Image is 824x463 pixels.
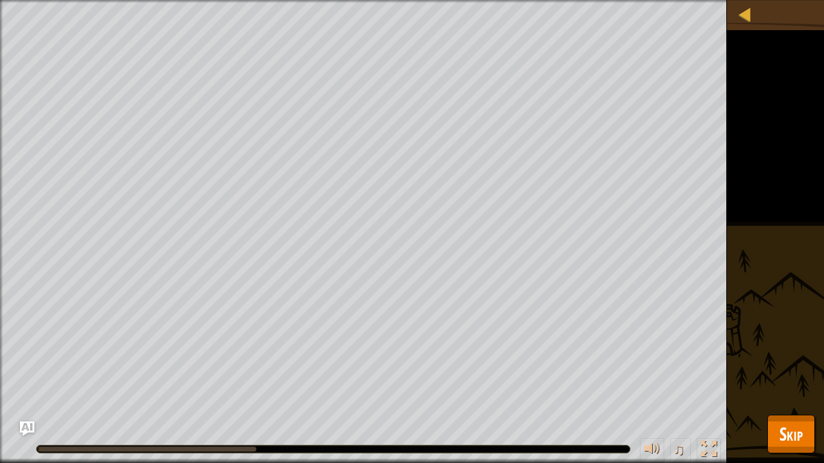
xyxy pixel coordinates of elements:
button: Skip [767,415,815,453]
span: Skip [779,421,803,446]
button: Toggle fullscreen [697,438,721,463]
button: Ask AI [20,421,34,436]
button: ♫ [670,438,691,463]
span: ♫ [673,440,685,458]
button: Adjust volume [640,438,664,463]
